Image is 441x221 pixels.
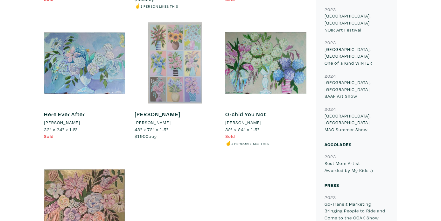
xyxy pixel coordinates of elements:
small: 1 person likes this [141,4,178,9]
p: [GEOGRAPHIC_DATA], [GEOGRAPHIC_DATA] NOIR Art Festival [325,12,388,33]
span: buy [135,133,157,139]
a: Here Ever After [44,110,85,118]
span: 32" x 24" x 1.5" [225,126,259,132]
a: [PERSON_NAME] [135,119,216,126]
small: 2023 [325,39,336,46]
li: [PERSON_NAME] [44,119,80,126]
li: ☝️ [225,140,306,147]
li: ☝️ [135,3,216,10]
small: 1 person likes this [231,141,269,146]
a: [PERSON_NAME] [44,119,125,126]
span: Sold [225,133,235,139]
p: [GEOGRAPHIC_DATA], [GEOGRAPHIC_DATA] MAC Summer Show [325,112,388,133]
span: $1900 [135,133,149,139]
small: 2024 [325,106,336,112]
span: Sold [44,133,54,139]
small: Accolades [325,141,352,147]
small: 2023 [325,153,336,160]
a: [PERSON_NAME] [225,119,306,126]
p: Best Mom Artist Awarded by My Kids :) [325,160,388,174]
small: 2023 [325,194,336,200]
a: [PERSON_NAME] [135,110,180,118]
span: 48" x 72" x 1.5" [135,126,168,132]
small: Press [325,182,339,188]
p: [GEOGRAPHIC_DATA], [GEOGRAPHIC_DATA] One of a Kind WINTER [325,46,388,67]
small: 2024 [325,73,336,79]
span: 32" x 24" x 1.5" [44,126,78,132]
p: [GEOGRAPHIC_DATA], [GEOGRAPHIC_DATA] SAAF Art Show [325,79,388,100]
a: Orchid You Not [225,110,266,118]
small: 2023 [325,6,336,12]
li: [PERSON_NAME] [135,119,171,126]
li: [PERSON_NAME] [225,119,262,126]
